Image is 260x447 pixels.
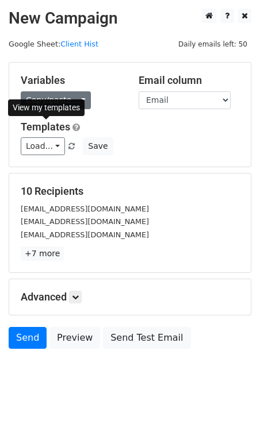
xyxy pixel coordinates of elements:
div: View my templates [8,99,85,116]
a: Client Hist [60,40,98,48]
span: Daily emails left: 50 [174,38,251,51]
h5: 10 Recipients [21,185,239,198]
h5: Advanced [21,291,239,303]
a: Send Test Email [103,327,190,349]
a: Load... [21,137,65,155]
a: Copy/paste... [21,91,91,109]
a: Daily emails left: 50 [174,40,251,48]
small: [EMAIL_ADDRESS][DOMAIN_NAME] [21,205,149,213]
small: Google Sheet: [9,40,98,48]
a: Preview [49,327,100,349]
small: [EMAIL_ADDRESS][DOMAIN_NAME] [21,230,149,239]
h5: Variables [21,74,121,87]
small: [EMAIL_ADDRESS][DOMAIN_NAME] [21,217,149,226]
iframe: Chat Widget [202,392,260,447]
h2: New Campaign [9,9,251,28]
a: Templates [21,121,70,133]
button: Save [83,137,113,155]
a: Send [9,327,47,349]
a: +7 more [21,246,64,261]
h5: Email column [139,74,239,87]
